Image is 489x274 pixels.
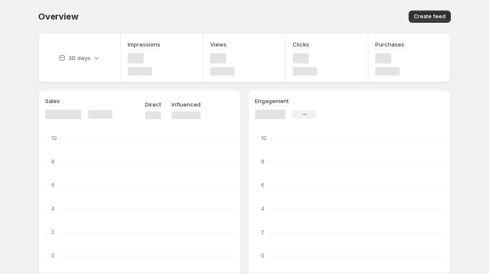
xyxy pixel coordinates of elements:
text: 10 [261,135,267,141]
p: 30 days [68,53,90,62]
h3: Purchases [375,40,404,49]
text: 8 [51,158,55,165]
h3: Views [210,40,227,49]
span: Overview [38,11,78,22]
button: Create feed [409,10,451,23]
h3: Clicks [293,40,309,49]
p: Direct [145,100,161,109]
text: 2 [51,229,54,235]
text: 2 [261,229,264,235]
text: 8 [261,158,264,165]
h3: Sales [45,97,60,105]
text: 6 [261,182,264,188]
text: 0 [261,252,264,259]
p: Influenced [172,100,201,109]
text: 4 [51,205,55,212]
text: 6 [51,182,55,188]
h3: Impressions [128,40,160,49]
h3: Engagement [255,97,289,105]
text: 0 [51,252,55,259]
span: Create feed [414,13,446,20]
text: 4 [261,205,264,212]
text: 10 [51,135,57,141]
